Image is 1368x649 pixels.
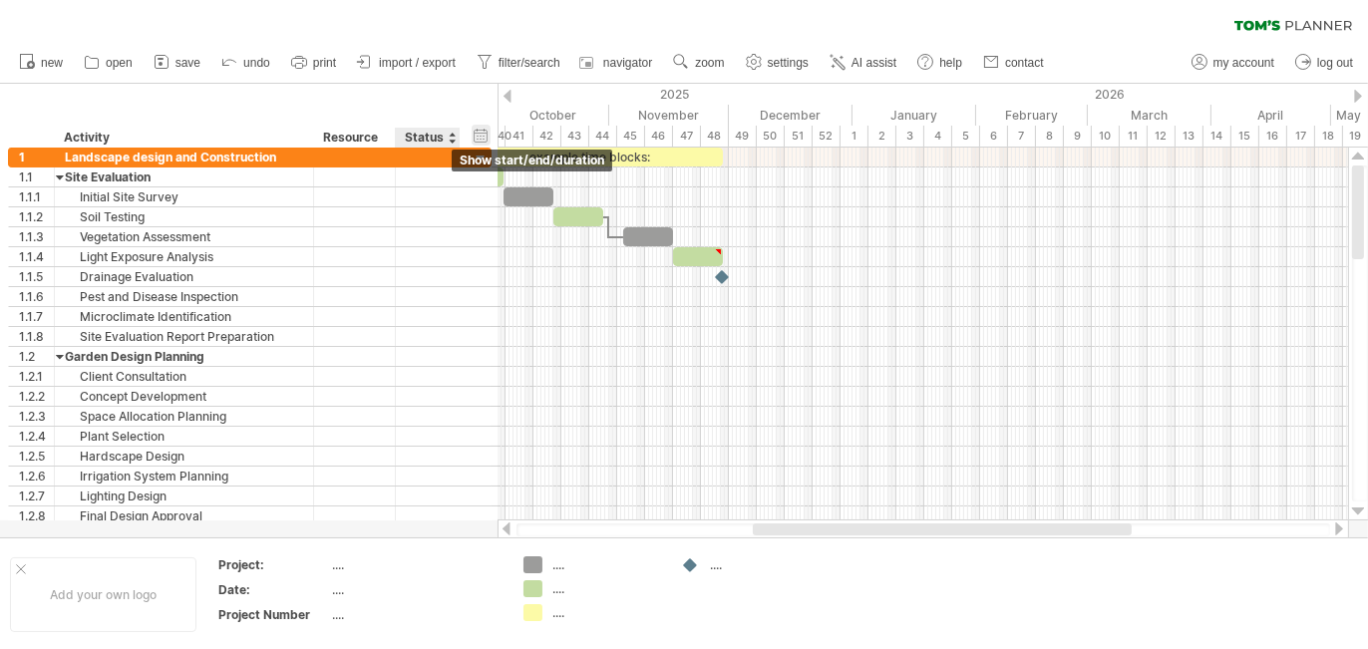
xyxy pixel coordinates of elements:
a: save [149,50,206,76]
div: 1.1.5 [19,267,54,286]
a: navigator [576,50,658,76]
div: 51 [785,126,813,147]
div: 16 [1259,126,1287,147]
div: Plant Selection [65,427,303,446]
div: Irrigation System Planning [65,467,303,486]
div: October 2025 [486,105,609,126]
div: 15 [1231,126,1259,147]
div: Landscape design and Construction [65,148,303,166]
span: my account [1213,56,1274,70]
a: log out [1290,50,1359,76]
a: open [79,50,139,76]
div: 43 [561,126,589,147]
a: import / export [352,50,462,76]
div: 18 [1315,126,1343,147]
div: December 2025 [729,105,853,126]
div: .... [332,581,500,598]
div: January 2026 [853,105,976,126]
span: zoom [695,56,724,70]
div: Garden Design Planning [65,347,303,366]
span: new [41,56,63,70]
div: 14 [1203,126,1231,147]
div: 1 [841,126,868,147]
div: Microclimate Identification [65,307,303,326]
span: save [175,56,200,70]
div: 1.2 [19,347,54,366]
div: 42 [533,126,561,147]
span: navigator [603,56,652,70]
div: April 2026 [1211,105,1331,126]
a: AI assist [825,50,902,76]
div: Hardscape Design [65,447,303,466]
div: 11 [1120,126,1148,147]
a: print [286,50,342,76]
div: March 2026 [1088,105,1211,126]
div: .... [552,604,661,621]
span: filter/search [499,56,560,70]
div: 1.1.2 [19,207,54,226]
div: .... [710,556,819,573]
div: 1.1 [19,167,54,186]
div: 17 [1287,126,1315,147]
div: .... [552,556,661,573]
div: Drainage Evaluation [65,267,303,286]
div: Vegetation Assessment [65,227,303,246]
div: 12 [1148,126,1176,147]
div: 5 [952,126,980,147]
div: Activity [64,128,302,148]
div: 1.2.8 [19,506,54,525]
div: .... [332,606,500,623]
span: contact [1005,56,1044,70]
div: 8 [1036,126,1064,147]
div: Light Exposure Analysis [65,247,303,266]
div: 3 [896,126,924,147]
a: settings [741,50,815,76]
div: example time blocks: [454,148,723,166]
div: 41 [506,126,533,147]
div: 52 [813,126,841,147]
div: Add your own logo [10,557,196,632]
div: 1.1.8 [19,327,54,346]
span: log out [1317,56,1353,70]
a: help [912,50,968,76]
div: Space Allocation Planning [65,407,303,426]
div: February 2026 [976,105,1088,126]
div: Concept Development [65,387,303,406]
div: Site Evaluation Report Preparation [65,327,303,346]
a: zoom [668,50,730,76]
div: 46 [645,126,673,147]
div: 1.2.7 [19,487,54,505]
div: 1.2.1 [19,367,54,386]
span: undo [243,56,270,70]
span: settings [768,56,809,70]
div: 1.1.6 [19,287,54,306]
div: Project: [218,556,328,573]
span: show start/end/duration [460,153,604,167]
span: AI assist [852,56,896,70]
div: 9 [1064,126,1092,147]
div: 49 [729,126,757,147]
span: help [939,56,962,70]
span: import / export [379,56,456,70]
div: 1.2.6 [19,467,54,486]
div: 1.2.5 [19,447,54,466]
div: 45 [617,126,645,147]
div: 1.1.7 [19,307,54,326]
div: 10 [1092,126,1120,147]
div: 50 [757,126,785,147]
div: 1.1.1 [19,187,54,206]
div: Resource [323,128,384,148]
div: November 2025 [609,105,729,126]
div: 1.2.3 [19,407,54,426]
div: 1 [19,148,54,166]
div: 47 [673,126,701,147]
div: Lighting Design [65,487,303,505]
div: 7 [1008,126,1036,147]
div: Soil Testing [65,207,303,226]
a: my account [1187,50,1280,76]
a: filter/search [472,50,566,76]
div: 6 [980,126,1008,147]
a: new [14,50,69,76]
div: .... [552,580,661,597]
div: 2 [868,126,896,147]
